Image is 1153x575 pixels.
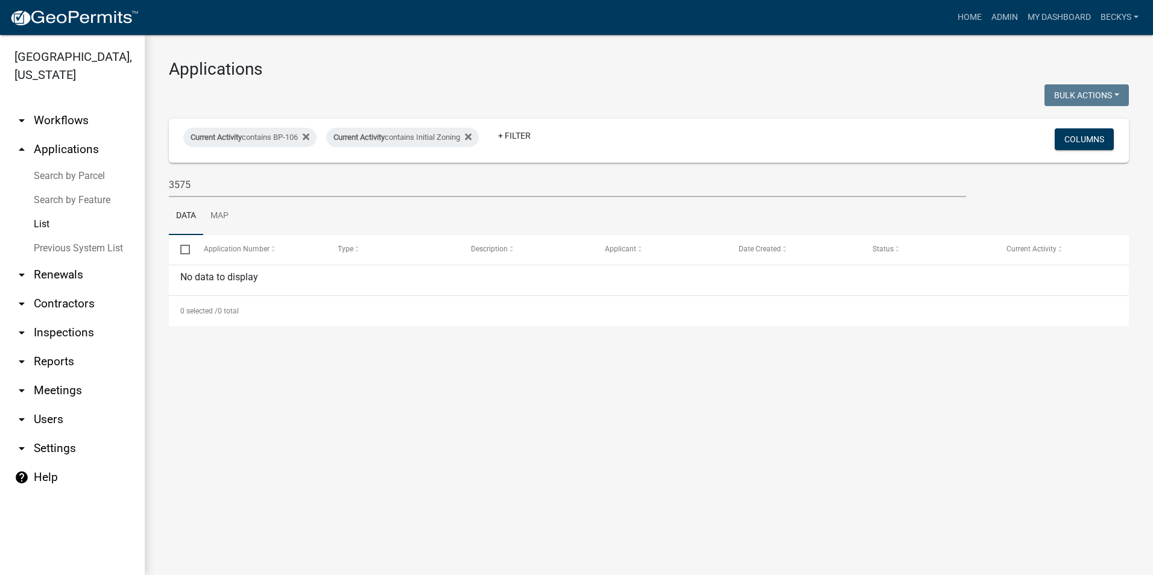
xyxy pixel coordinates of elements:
[169,197,203,236] a: Data
[14,383,29,398] i: arrow_drop_down
[169,172,966,197] input: Search for applications
[605,245,636,253] span: Applicant
[471,245,508,253] span: Description
[1096,6,1143,29] a: beckys
[861,235,995,264] datatable-header-cell: Status
[169,59,1129,80] h3: Applications
[333,133,385,142] span: Current Activity
[14,297,29,311] i: arrow_drop_down
[953,6,987,29] a: Home
[14,470,29,485] i: help
[1044,84,1129,106] button: Bulk Actions
[1006,245,1057,253] span: Current Activity
[326,128,479,147] div: contains Initial Zoning
[593,235,727,264] datatable-header-cell: Applicant
[460,235,593,264] datatable-header-cell: Description
[14,441,29,456] i: arrow_drop_down
[169,296,1129,326] div: 0 total
[14,325,29,340] i: arrow_drop_down
[14,268,29,282] i: arrow_drop_down
[338,245,353,253] span: Type
[169,265,1129,295] div: No data to display
[203,197,236,236] a: Map
[727,235,861,264] datatable-header-cell: Date Created
[14,142,29,157] i: arrow_drop_up
[1023,6,1096,29] a: My Dashboard
[326,235,460,264] datatable-header-cell: Type
[183,128,317,147] div: contains BP-106
[1055,128,1114,150] button: Columns
[14,412,29,427] i: arrow_drop_down
[14,354,29,369] i: arrow_drop_down
[180,307,218,315] span: 0 selected /
[204,245,270,253] span: Application Number
[14,113,29,128] i: arrow_drop_down
[739,245,781,253] span: Date Created
[191,133,242,142] span: Current Activity
[488,125,540,146] a: + Filter
[987,6,1023,29] a: Admin
[192,235,326,264] datatable-header-cell: Application Number
[169,235,192,264] datatable-header-cell: Select
[995,235,1129,264] datatable-header-cell: Current Activity
[873,245,894,253] span: Status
